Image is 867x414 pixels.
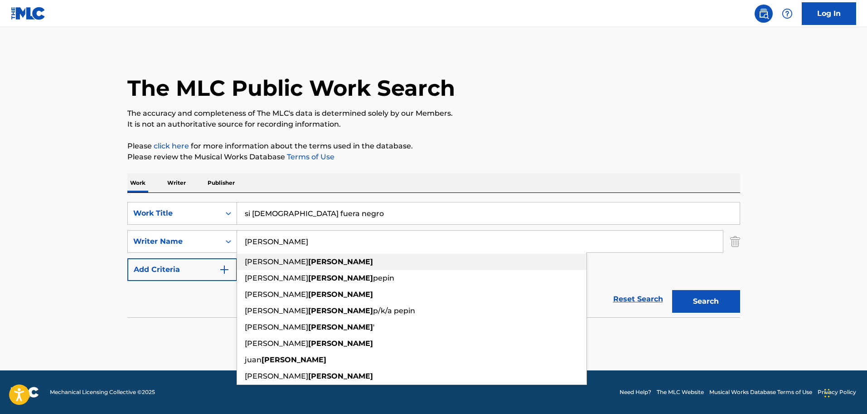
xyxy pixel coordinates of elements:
button: Search [672,290,740,313]
a: Reset Search [609,289,668,309]
img: Delete Criterion [730,230,740,253]
span: [PERSON_NAME] [245,339,308,348]
div: Arrastrar [824,379,830,407]
button: Add Criteria [127,258,237,281]
strong: [PERSON_NAME] [308,290,373,299]
strong: [PERSON_NAME] [308,372,373,380]
a: The MLC Website [657,388,704,396]
p: Publisher [205,173,237,192]
img: 9d2ae6d4665cec9f34b9.svg [219,264,230,275]
span: [PERSON_NAME] [245,372,308,380]
strong: [PERSON_NAME] [308,323,373,331]
span: [PERSON_NAME] [245,257,308,266]
div: Widget de chat [822,370,867,414]
img: logo [11,387,39,398]
strong: [PERSON_NAME] [308,257,373,266]
p: Writer [165,173,189,192]
a: Privacy Policy [818,388,856,396]
span: [PERSON_NAME] [245,274,308,282]
p: It is not an authoritative source for recording information. [127,119,740,130]
p: Work [127,173,148,192]
a: click here [154,142,189,150]
a: Public Search [755,5,773,23]
form: Search Form [127,202,740,317]
strong: [PERSON_NAME] [308,339,373,348]
p: Please review the Musical Works Database [127,152,740,163]
a: Log In [802,2,856,25]
p: Please for more information about the terms used in the database. [127,141,740,152]
a: Musical Works Database Terms of Use [709,388,812,396]
h1: The MLC Public Work Search [127,74,455,102]
span: pepin [373,274,394,282]
span: juan [245,355,262,364]
div: Help [778,5,796,23]
div: Writer Name [133,236,215,247]
div: Work Title [133,208,215,219]
p: The accuracy and completeness of The MLC's data is determined solely by our Members. [127,108,740,119]
iframe: Chat Widget [822,370,867,414]
span: ' [373,323,374,331]
a: Need Help? [620,388,651,396]
strong: [PERSON_NAME] [308,274,373,282]
strong: [PERSON_NAME] [262,355,326,364]
img: help [782,8,793,19]
span: [PERSON_NAME] [245,323,308,331]
img: MLC Logo [11,7,46,20]
img: search [758,8,769,19]
span: p/k/a pepin [373,306,415,315]
span: [PERSON_NAME] [245,290,308,299]
span: [PERSON_NAME] [245,306,308,315]
strong: [PERSON_NAME] [308,306,373,315]
a: Terms of Use [285,153,334,161]
span: Mechanical Licensing Collective © 2025 [50,388,155,396]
